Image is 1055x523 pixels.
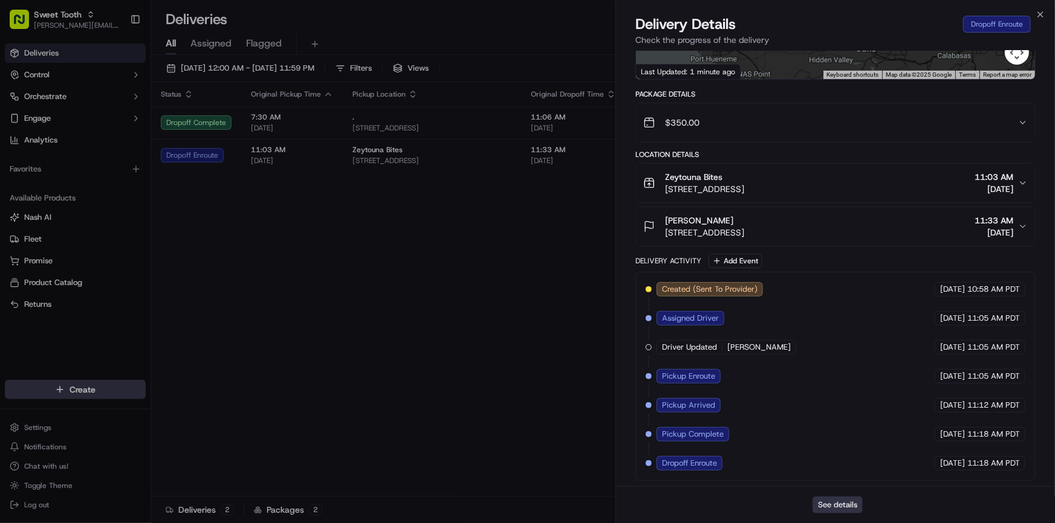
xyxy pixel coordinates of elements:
div: Last Updated: 1 minute ago [636,64,741,79]
a: Open this area in Google Maps (opens a new window) [639,63,679,79]
span: Assigned Driver [662,313,719,324]
span: [PERSON_NAME] [665,214,733,226]
span: [DATE] [975,226,1013,239]
span: Regen Pajulas [37,220,88,229]
span: 11:33 AM [975,214,1013,226]
span: Pickup Enroute [662,371,715,382]
img: Google [639,63,679,79]
span: [DATE] [940,458,965,469]
div: Start new chat [54,115,198,127]
button: Zeytouna Bites[STREET_ADDRESS]11:03 AM[DATE] [636,164,1035,202]
span: [DATE] [975,183,1013,195]
span: Pylon [120,300,146,309]
img: 1736555255976-a54dd68f-1ca7-489b-9aae-adbdc363a1c4 [24,220,34,230]
button: Keyboard shortcuts [826,71,878,79]
div: We're available if you need us! [54,127,166,137]
span: Knowledge Base [24,270,93,282]
div: Past conversations [12,157,81,167]
span: 11:05 AM PDT [967,313,1020,324]
span: [DATE] [940,284,965,295]
span: Driver Updated [662,342,717,353]
span: 11:18 AM PDT [967,429,1020,440]
span: Pickup Arrived [662,400,715,411]
button: See details [813,496,863,513]
button: $350.00 [636,103,1035,142]
div: 💻 [102,271,112,281]
span: Map data ©2025 Google [886,71,952,78]
span: 11:05 AM PDT [967,371,1020,382]
button: See all [187,155,220,169]
button: Start new chat [206,119,220,133]
p: Check the progress of the delivery [635,34,1036,46]
span: [DATE] [940,400,965,411]
span: [DATE] [940,342,965,353]
input: Got a question? Start typing here... [31,78,218,91]
span: Created (Sent To Provider) [662,284,758,295]
div: Package Details [635,89,1036,99]
span: [DATE] [940,313,965,324]
span: Zeytouna Bites [665,171,722,183]
span: • [91,220,95,229]
span: • [100,187,105,197]
img: Nash [12,12,36,36]
a: 💻API Documentation [97,265,199,287]
span: [DATE] [940,371,965,382]
div: Delivery Activity [635,256,701,266]
a: 📗Knowledge Base [7,265,97,287]
a: Terms (opens in new tab) [959,71,976,78]
p: Welcome 👋 [12,48,220,68]
img: 1736555255976-a54dd68f-1ca7-489b-9aae-adbdc363a1c4 [24,188,34,197]
span: [PERSON_NAME] [727,342,791,353]
span: Delivery Details [635,14,736,34]
span: 10:58 AM PDT [967,284,1020,295]
span: [DATE] [940,429,965,440]
span: [DATE] [107,187,132,197]
button: Map camera controls [1005,40,1029,65]
span: [PERSON_NAME] [37,187,98,197]
button: Add Event [709,254,762,268]
span: 11:03 AM [975,171,1013,183]
span: [DATE] [97,220,122,229]
span: 11:12 AM PDT [967,400,1020,411]
img: Regen Pajulas [12,208,31,228]
span: API Documentation [114,270,194,282]
img: 5e9a9d7314ff4150bce227a61376b483.jpg [25,115,47,137]
span: [STREET_ADDRESS] [665,226,744,239]
button: [PERSON_NAME][STREET_ADDRESS]11:33 AM[DATE] [636,207,1035,246]
a: Report a map error [983,71,1031,78]
div: Location Details [635,150,1036,159]
span: 11:05 AM PDT [967,342,1020,353]
img: Bea Lacdao [12,176,31,195]
span: [STREET_ADDRESS] [665,183,744,195]
div: 📗 [12,271,22,281]
span: Pickup Complete [662,429,724,440]
span: Dropoff Enroute [662,458,717,469]
span: $350.00 [665,117,700,129]
span: 11:18 AM PDT [967,458,1020,469]
img: 1736555255976-a54dd68f-1ca7-489b-9aae-adbdc363a1c4 [12,115,34,137]
a: Powered byPylon [85,299,146,309]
